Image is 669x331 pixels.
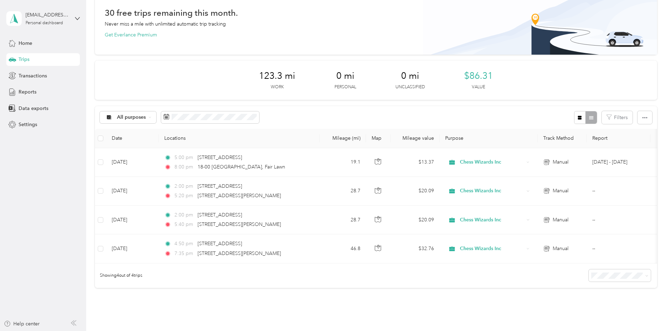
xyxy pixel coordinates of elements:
[320,177,366,206] td: 28.7
[320,129,366,148] th: Mileage (mi)
[198,241,242,247] span: [STREET_ADDRESS]
[198,164,285,170] span: 18-00 [GEOGRAPHIC_DATA], Fair Lawn
[553,216,568,224] span: Manual
[105,31,157,39] button: Get Everlance Premium
[174,240,194,248] span: 4:50 pm
[198,193,281,199] span: [STREET_ADDRESS][PERSON_NAME]
[587,148,650,177] td: Sep 22 - Oct 5, 2025
[391,129,440,148] th: Mileage value
[174,192,194,200] span: 5:20 pm
[198,183,242,189] span: [STREET_ADDRESS]
[553,158,568,166] span: Manual
[106,148,159,177] td: [DATE]
[391,177,440,206] td: $20.09
[198,212,242,218] span: [STREET_ADDRESS]
[198,154,242,160] span: [STREET_ADDRESS]
[391,206,440,234] td: $20.09
[174,211,194,219] span: 2:00 pm
[401,70,419,82] span: 0 mi
[366,129,391,148] th: Map
[259,70,295,82] span: 123.3 mi
[336,70,354,82] span: 0 mi
[19,56,29,63] span: Trips
[105,20,226,28] p: Never miss a mile with unlimited automatic trip tracking
[630,292,669,331] iframe: Everlance-gr Chat Button Frame
[460,187,524,195] span: Chess Wizards Inc
[587,129,650,148] th: Report
[602,111,633,124] button: Filters
[4,320,40,327] button: Help center
[587,177,650,206] td: --
[26,21,63,25] div: Personal dashboard
[553,187,568,195] span: Manual
[159,129,320,148] th: Locations
[320,148,366,177] td: 19.1
[320,206,366,234] td: 28.7
[460,245,524,253] span: Chess Wizards Inc
[106,177,159,206] td: [DATE]
[440,129,538,148] th: Purpose
[19,105,48,112] span: Data exports
[19,40,32,47] span: Home
[95,273,142,279] span: Showing 4 out of 4 trips
[117,115,146,120] span: All purposes
[174,182,194,190] span: 2:00 pm
[460,216,524,224] span: Chess Wizards Inc
[460,158,524,166] span: Chess Wizards Inc
[19,121,37,128] span: Settings
[105,9,238,16] h1: 30 free trips remaining this month.
[553,245,568,253] span: Manual
[174,163,194,171] span: 8:00 pm
[198,221,281,227] span: [STREET_ADDRESS][PERSON_NAME]
[320,234,366,263] td: 46.8
[106,206,159,234] td: [DATE]
[174,221,194,228] span: 5:40 pm
[538,129,587,148] th: Track Method
[271,84,284,90] p: Work
[26,11,69,19] div: [EMAIL_ADDRESS][DOMAIN_NAME]
[174,154,194,161] span: 5:00 pm
[395,84,425,90] p: Unclassified
[391,234,440,263] td: $32.76
[587,206,650,234] td: --
[19,88,36,96] span: Reports
[587,234,650,263] td: --
[19,72,47,80] span: Transactions
[174,250,194,257] span: 7:35 pm
[198,250,281,256] span: [STREET_ADDRESS][PERSON_NAME]
[391,148,440,177] td: $13.37
[106,129,159,148] th: Date
[106,234,159,263] td: [DATE]
[472,84,485,90] p: Value
[464,70,493,82] span: $86.31
[334,84,356,90] p: Personal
